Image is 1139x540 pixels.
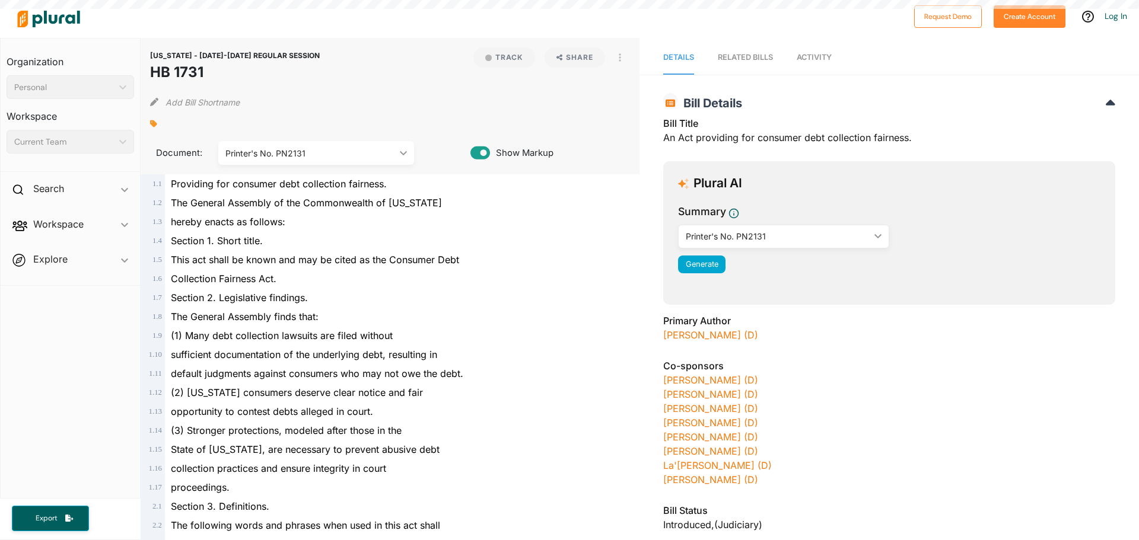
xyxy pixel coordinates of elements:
div: Current Team [14,136,114,148]
span: Section 3. Definitions. [171,500,269,512]
h3: Summary [678,204,726,219]
div: Printer's No. PN2131 [225,147,395,159]
span: 1 . 13 [149,407,162,416]
span: 1 . 17 [149,483,162,491]
span: Show Markup [490,146,553,159]
span: 1 . 8 [152,312,162,321]
a: [PERSON_NAME] (D) [663,474,758,485]
span: 1 . 3 [152,218,162,226]
span: 1 . 6 [152,274,162,283]
h3: Co-sponsors [663,359,1115,373]
span: Export [27,513,65,523]
h3: Primary Author [663,314,1115,328]
h2: Search [33,182,64,195]
span: Generate [686,260,718,269]
h3: Plural AI [693,176,742,191]
h3: Organization [7,44,134,71]
div: Add tags [150,115,157,133]
a: [PERSON_NAME] (D) [663,431,758,443]
span: 1 . 5 [152,255,162,264]
span: [US_STATE] - [DATE]-[DATE] REGULAR SESSION [150,51,320,60]
a: La'[PERSON_NAME] (D) [663,459,772,471]
span: hereby enacts as follows: [171,216,285,228]
button: Track [473,47,535,68]
div: Personal [14,81,114,94]
div: RELATED BILLS [718,52,773,63]
span: collection practices and ensure integrity in court [171,462,386,474]
a: [PERSON_NAME] (D) [663,402,758,414]
span: Section 1. Short title. [171,235,263,247]
span: State of [US_STATE], are necessary to prevent abusive debt [171,443,440,455]
span: This act shall be known and may be cited as the Consumer Debt [171,254,459,266]
span: 1 . 10 [149,350,162,359]
span: Section 2. Legislative findings. [171,292,308,303]
span: Details [663,53,694,62]
a: [PERSON_NAME] (D) [663,445,758,457]
a: [PERSON_NAME] (D) [663,417,758,429]
h3: Bill Title [663,116,1115,130]
span: (2) [US_STATE] consumers deserve clear notice and fair [171,386,423,398]
span: 1 . 14 [149,426,162,434]
span: 2 . 2 [152,521,162,529]
button: Share [545,47,606,68]
span: proceedings. [171,481,230,493]
div: Printer's No. PN2131 [686,230,870,242]
span: 1 . 4 [152,237,162,245]
span: The following words and phrases when used in this act shall [171,519,440,531]
button: Generate [678,255,726,273]
span: 1 . 7 [152,293,162,302]
span: 1 . 2 [152,199,162,207]
span: 1 . 12 [149,388,162,397]
span: default judgments against consumers who may not owe the debt. [171,368,463,379]
span: 2 . 1 [152,502,162,510]
span: Judiciary [718,519,759,531]
button: Export [12,506,89,531]
span: 1 . 16 [149,464,162,472]
span: Providing for consumer debt collection fairness. [171,178,387,190]
span: Document: [150,146,203,159]
a: Details [663,41,694,75]
button: Add Bill Shortname [166,92,240,111]
div: An Act providing for consumer debt collection fairness. [663,116,1115,152]
span: 1 . 15 [149,445,162,453]
button: Request Demo [914,5,982,28]
a: Activity [797,41,832,75]
span: 1 . 9 [152,331,162,340]
button: Create Account [994,5,1065,28]
span: (1) Many debt collection lawsuits are filed without [171,330,393,341]
a: [PERSON_NAME] (D) [663,329,758,341]
span: opportunity to contest debts alleged in court. [171,405,373,417]
span: sufficient documentation of the underlying debt, resulting in [171,349,437,360]
span: 1 . 1 [152,180,162,188]
span: (3) Stronger protections, modeled after those in the [171,424,402,436]
a: Log In [1105,11,1127,21]
span: Collection Fairness Act. [171,273,276,285]
a: RELATED BILLS [718,41,773,75]
span: Activity [797,53,832,62]
h3: Workspace [7,99,134,125]
span: Bill Details [677,96,742,110]
span: The General Assembly finds that: [171,311,319,322]
span: 1 . 11 [149,369,162,378]
span: The General Assembly of the Commonwealth of [US_STATE] [171,197,442,209]
h1: HB 1731 [150,62,320,83]
button: Share [540,47,610,68]
div: Introduced , ( ) [663,517,1115,532]
a: Create Account [994,9,1065,22]
a: [PERSON_NAME] (D) [663,388,758,400]
a: Request Demo [914,9,982,22]
a: [PERSON_NAME] (D) [663,374,758,386]
h3: Bill Status [663,503,1115,517]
